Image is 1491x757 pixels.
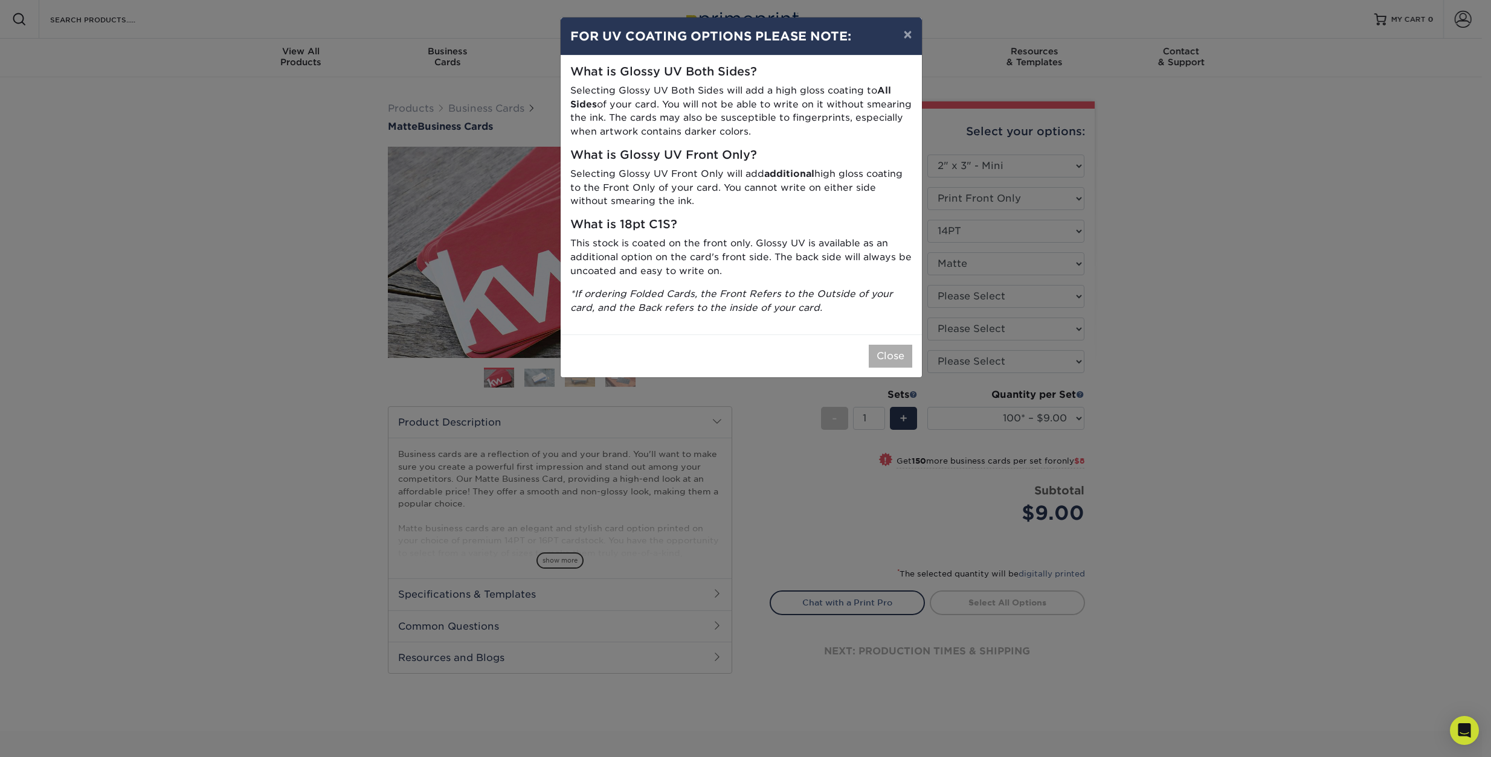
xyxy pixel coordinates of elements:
[894,18,921,51] button: ×
[764,168,814,179] strong: additional
[570,218,912,232] h5: What is 18pt C1S?
[570,167,912,208] p: Selecting Glossy UV Front Only will add high gloss coating to the Front Only of your card. You ca...
[570,149,912,162] h5: What is Glossy UV Front Only?
[570,288,893,313] i: *If ordering Folded Cards, the Front Refers to the Outside of your card, and the Back refers to t...
[869,345,912,368] button: Close
[570,84,912,139] p: Selecting Glossy UV Both Sides will add a high gloss coating to of your card. You will not be abl...
[1450,716,1479,745] div: Open Intercom Messenger
[570,27,912,45] h4: FOR UV COATING OPTIONS PLEASE NOTE:
[570,85,891,110] strong: All Sides
[570,237,912,278] p: This stock is coated on the front only. Glossy UV is available as an additional option on the car...
[570,65,912,79] h5: What is Glossy UV Both Sides?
